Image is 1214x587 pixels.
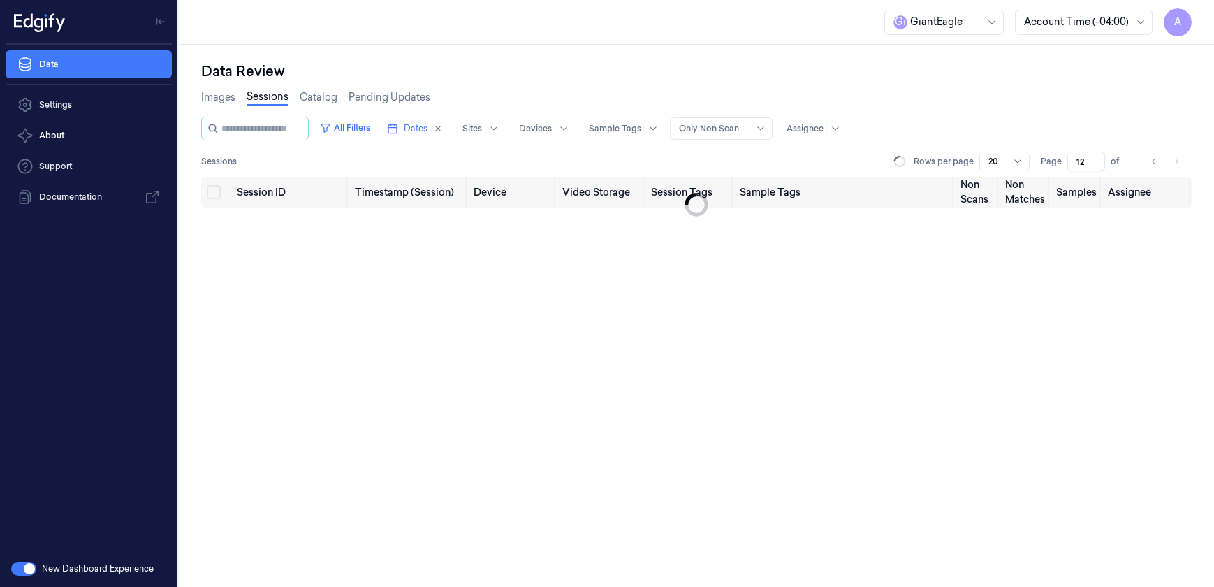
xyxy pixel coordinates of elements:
[893,15,907,29] span: G i
[1164,8,1192,36] button: A
[6,122,172,150] button: About
[557,177,645,208] th: Video Storage
[149,10,172,33] button: Toggle Navigation
[6,183,172,211] a: Documentation
[1144,152,1186,171] nav: pagination
[645,177,734,208] th: Session Tags
[914,155,974,168] p: Rows per page
[1144,152,1164,171] button: Go to previous page
[955,177,1000,208] th: Non Scans
[300,90,337,105] a: Catalog
[381,117,448,140] button: Dates
[1111,155,1133,168] span: of
[231,177,349,208] th: Session ID
[247,89,288,106] a: Sessions
[201,61,1192,81] div: Data Review
[734,177,955,208] th: Sample Tags
[207,185,221,199] button: Select all
[1051,177,1102,208] th: Samples
[349,177,468,208] th: Timestamp (Session)
[1041,155,1062,168] span: Page
[468,177,557,208] th: Device
[1000,177,1051,208] th: Non Matches
[314,117,376,139] button: All Filters
[6,50,172,78] a: Data
[6,91,172,119] a: Settings
[201,155,237,168] span: Sessions
[404,122,427,135] span: Dates
[201,90,235,105] a: Images
[1102,177,1192,208] th: Assignee
[349,90,430,105] a: Pending Updates
[6,152,172,180] a: Support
